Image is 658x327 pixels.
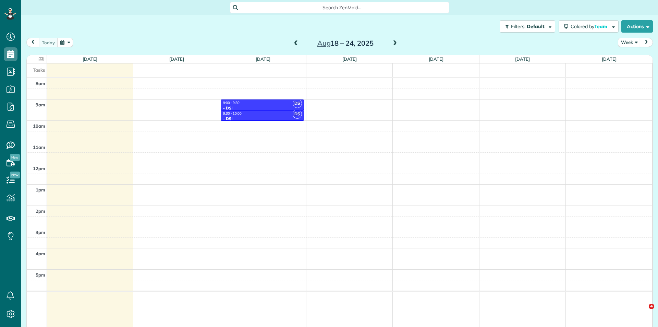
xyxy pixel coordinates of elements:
[496,20,555,33] a: Filters: Default
[36,272,45,278] span: 5pm
[649,304,654,309] span: 4
[559,20,619,33] button: Colored byTeam
[223,111,242,116] span: 9:30 - 10:00
[223,116,302,121] div: - DSI
[36,208,45,214] span: 2pm
[500,20,555,33] button: Filters: Default
[10,172,20,178] span: New
[36,102,45,107] span: 9am
[223,101,240,105] span: 9:00 - 9:30
[635,304,651,320] iframe: Intercom live chat
[515,56,530,62] a: [DATE]
[256,56,270,62] a: [DATE]
[36,187,45,192] span: 1pm
[169,56,184,62] a: [DATE]
[39,38,58,47] button: today
[223,106,302,110] div: - DSI
[621,20,653,33] button: Actions
[511,23,525,30] span: Filters:
[594,23,608,30] span: Team
[527,23,545,30] span: Default
[640,38,653,47] button: next
[293,109,302,119] span: DS
[429,56,443,62] a: [DATE]
[602,56,617,62] a: [DATE]
[36,251,45,256] span: 4pm
[36,81,45,86] span: 8am
[33,123,45,129] span: 10am
[618,38,641,47] button: Week
[342,56,357,62] a: [DATE]
[293,99,302,108] span: DS
[303,39,388,47] h2: 18 – 24, 2025
[33,144,45,150] span: 11am
[33,67,45,73] span: Tasks
[36,230,45,235] span: 3pm
[33,166,45,171] span: 12pm
[571,23,610,30] span: Colored by
[10,154,20,161] span: New
[83,56,97,62] a: [DATE]
[26,38,39,47] button: prev
[317,39,331,47] span: Aug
